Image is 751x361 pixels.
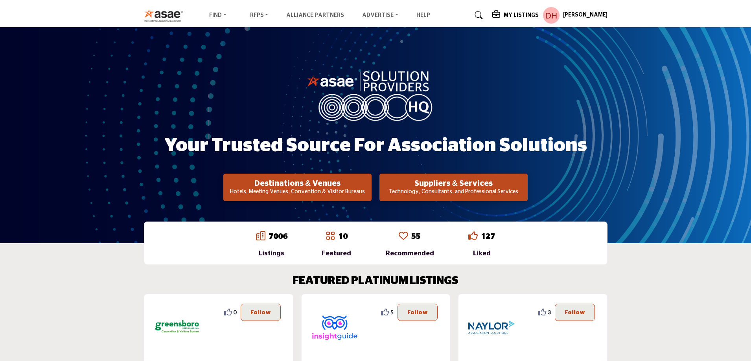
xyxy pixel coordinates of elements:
button: Follow [555,304,595,321]
img: image [307,69,444,121]
img: Insight Guide LLC [311,304,358,351]
a: 55 [411,233,421,240]
div: Liked [468,249,495,258]
img: Site Logo [144,9,188,22]
p: Technology, Consultants, and Professional Services [382,188,525,196]
h5: My Listings [504,12,539,19]
img: Naylor Association Solutions [468,304,515,351]
button: Follow [398,304,438,321]
span: 0 [234,308,237,316]
a: Go to Featured [326,231,335,242]
h2: FEATURED PLATINUM LISTINGS [293,275,458,288]
a: Find [204,10,232,21]
h2: Suppliers & Services [382,179,525,188]
p: Follow [565,308,585,317]
div: My Listings [492,11,539,20]
a: 7006 [269,233,287,240]
a: Search [467,9,488,22]
p: Follow [407,308,428,317]
div: Recommended [386,249,434,258]
i: Go to Liked [468,231,478,240]
span: 5 [390,308,394,316]
a: Advertise [357,10,404,21]
h2: Destinations & Venues [226,179,369,188]
div: Featured [322,249,351,258]
a: Help [416,13,430,18]
a: Go to Recommended [399,231,408,242]
button: Suppliers & Services Technology, Consultants, and Professional Services [379,174,528,201]
div: Listings [256,249,287,258]
a: 127 [481,233,495,240]
a: 10 [338,233,348,240]
a: Alliance Partners [286,13,344,18]
button: Show hide supplier dropdown [543,7,560,24]
span: 3 [548,308,551,316]
img: Greensboro Area CVB [154,304,201,351]
h1: Your Trusted Source for Association Solutions [164,134,587,158]
p: Follow [250,308,271,317]
button: Follow [241,304,281,321]
h5: [PERSON_NAME] [563,11,607,19]
p: Hotels, Meeting Venues, Convention & Visitor Bureaus [226,188,369,196]
a: RFPs [245,10,274,21]
button: Destinations & Venues Hotels, Meeting Venues, Convention & Visitor Bureaus [223,174,372,201]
